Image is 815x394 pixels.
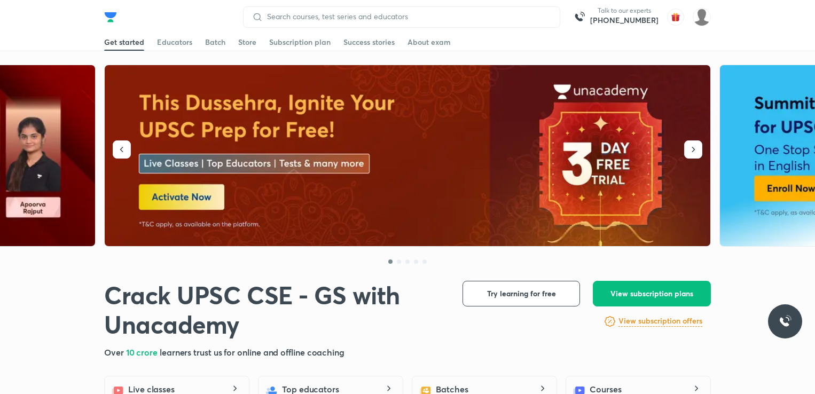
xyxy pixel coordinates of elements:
[610,288,693,299] span: View subscription plans
[590,15,659,26] a: [PHONE_NUMBER]
[779,315,792,328] img: ttu
[238,37,256,48] div: Store
[238,34,256,51] a: Store
[104,281,445,340] h1: Crack UPSC CSE - GS with Unacademy
[343,34,395,51] a: Success stories
[407,37,451,48] div: About exam
[205,34,225,51] a: Batch
[407,34,451,51] a: About exam
[157,37,192,48] div: Educators
[104,37,144,48] div: Get started
[487,288,556,299] span: Try learning for free
[269,34,331,51] a: Subscription plan
[343,37,395,48] div: Success stories
[569,6,590,28] img: call-us
[269,37,331,48] div: Subscription plan
[126,346,160,358] span: 10 crore
[618,315,702,328] a: View subscription offers
[157,34,192,51] a: Educators
[104,346,126,358] span: Over
[160,346,344,358] span: learners trust us for online and offline coaching
[590,6,659,15] p: Talk to our experts
[463,281,580,306] button: Try learning for free
[205,37,225,48] div: Batch
[667,9,684,26] img: avatar
[693,8,711,26] img: Kiran Saini
[263,12,551,21] input: Search courses, test series and educators
[593,281,711,306] button: View subscription plans
[618,316,702,327] h6: View subscription offers
[104,34,144,51] a: Get started
[104,11,117,23] img: Company Logo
